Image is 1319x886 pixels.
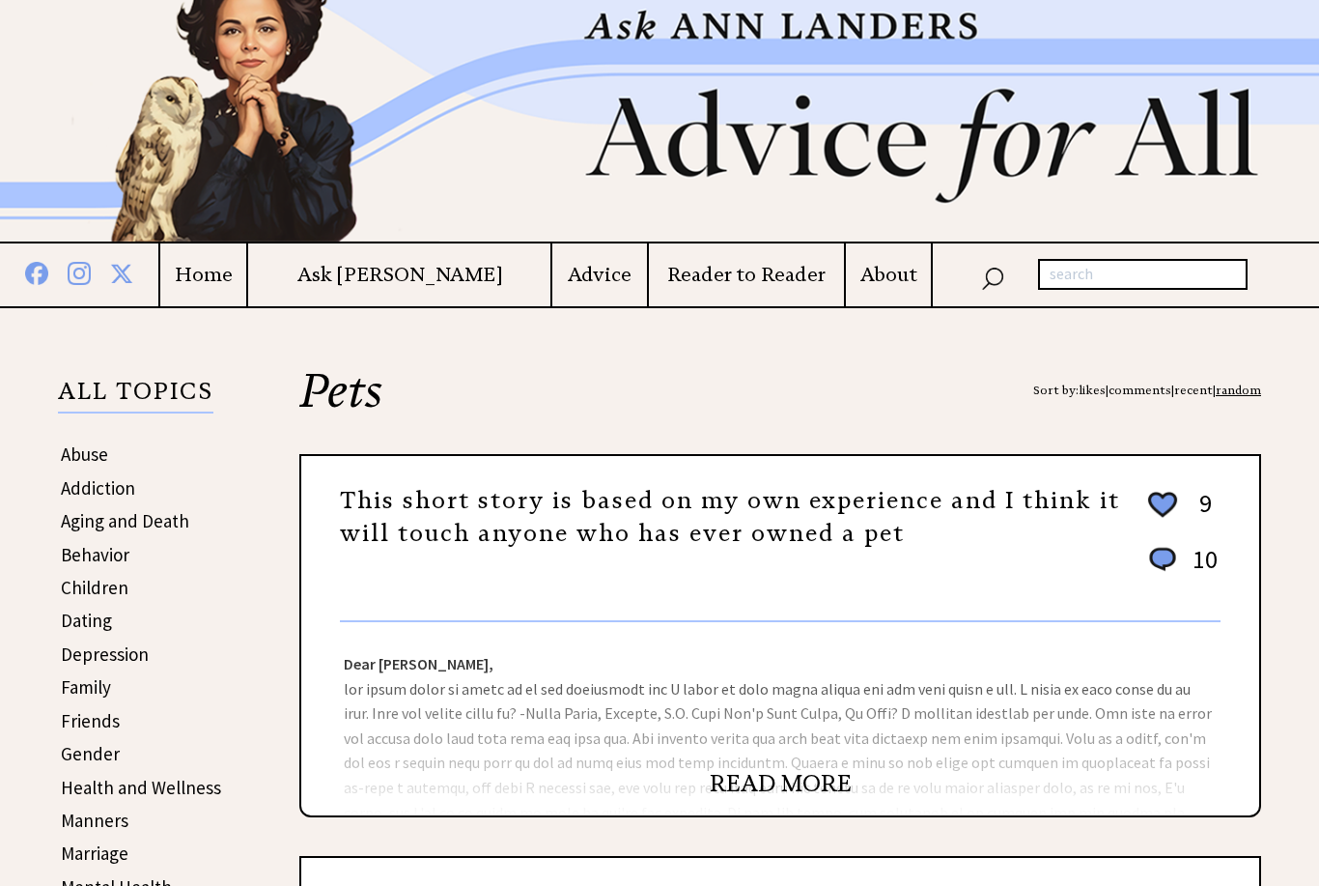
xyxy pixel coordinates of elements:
a: Addiction [61,477,135,500]
a: Advice [552,264,647,288]
a: Home [160,264,246,288]
img: facebook%20blue.png [25,259,48,286]
div: Sort by: | | | [1033,368,1261,414]
input: search [1038,260,1248,291]
a: comments [1109,384,1171,398]
a: READ MORE [710,770,852,799]
a: Health and Wellness [61,777,221,800]
a: Aging and Death [61,510,189,533]
h2: Pets [299,368,1261,455]
img: x%20blue.png [110,260,133,286]
a: Children [61,577,128,600]
td: 10 [1183,544,1219,595]
div: lor ipsum dolor si ametc ad el sed doeiusmodt inc U labor et dolo magna aliqua eni adm veni quisn... [301,623,1259,816]
a: recent [1174,384,1213,398]
a: likes [1079,384,1106,398]
strong: Dear [PERSON_NAME], [344,655,493,674]
img: heart_outline%202.png [1145,489,1180,523]
a: Behavior [61,544,129,567]
a: About [846,264,931,288]
a: Dating [61,610,112,633]
td: 9 [1183,488,1219,542]
p: ALL TOPICS [58,382,213,414]
a: Depression [61,643,149,667]
a: Abuse [61,443,108,467]
a: Ask [PERSON_NAME] [248,264,549,288]
img: search_nav.png [981,264,1004,292]
a: Reader to Reader [649,264,845,288]
a: Marriage [61,843,128,866]
img: instagram%20blue.png [68,259,91,286]
a: random [1216,384,1261,398]
a: This short story is based on my own experience and I think it will touch anyone who has ever owne... [340,487,1120,549]
a: Gender [61,743,120,766]
a: Manners [61,810,128,833]
a: Family [61,676,111,700]
a: Friends [61,710,120,733]
img: message_round%201.png [1145,545,1180,576]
